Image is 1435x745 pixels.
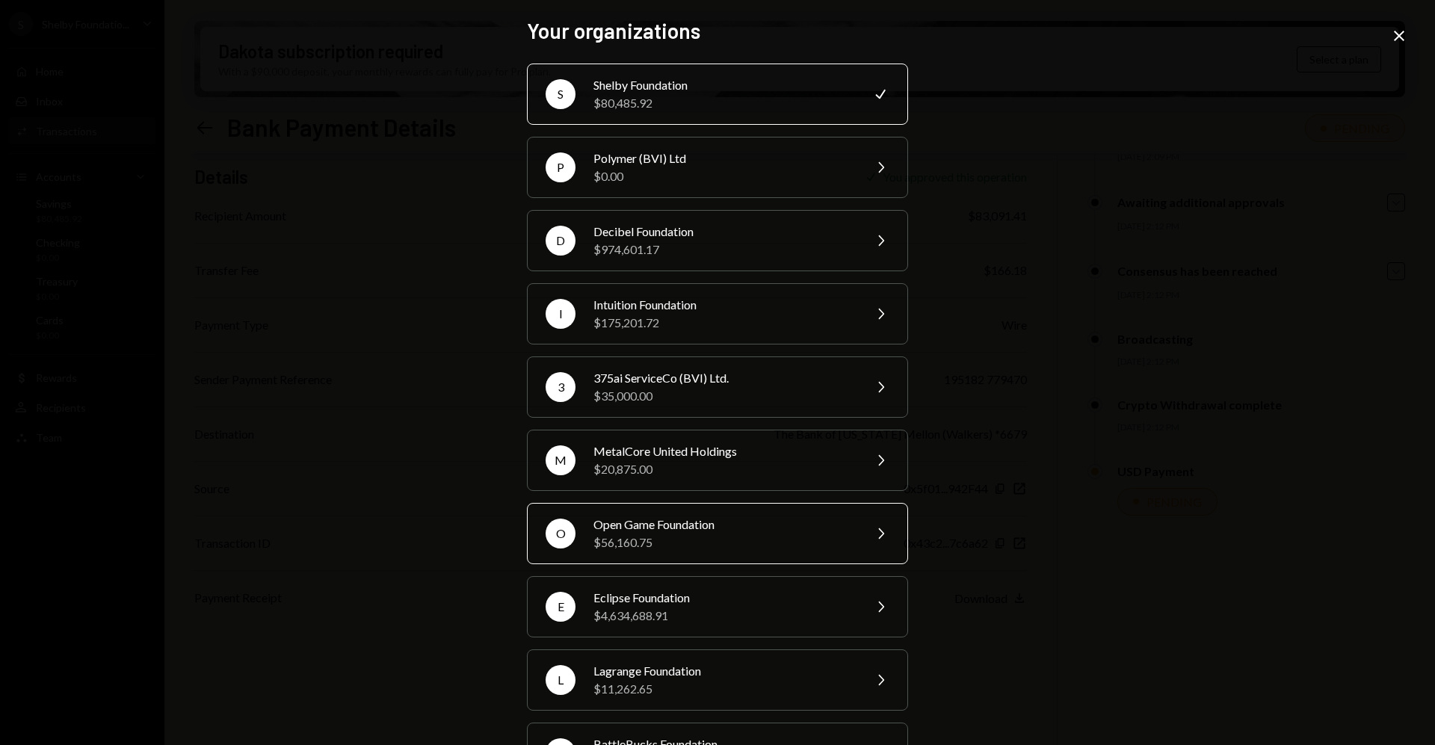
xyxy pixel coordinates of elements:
[593,76,854,94] div: Shelby Foundation
[527,649,908,711] button: LLagrange Foundation$11,262.65
[546,519,575,548] div: O
[593,680,854,698] div: $11,262.65
[527,430,908,491] button: MMetalCore United Holdings$20,875.00
[527,137,908,198] button: PPolymer (BVI) Ltd$0.00
[593,223,854,241] div: Decibel Foundation
[593,589,854,607] div: Eclipse Foundation
[593,296,854,314] div: Intuition Foundation
[593,387,854,405] div: $35,000.00
[546,592,575,622] div: E
[593,516,854,534] div: Open Game Foundation
[593,149,854,167] div: Polymer (BVI) Ltd
[527,64,908,125] button: SShelby Foundation$80,485.92
[527,503,908,564] button: OOpen Game Foundation$56,160.75
[527,576,908,637] button: EEclipse Foundation$4,634,688.91
[593,662,854,680] div: Lagrange Foundation
[527,283,908,344] button: IIntuition Foundation$175,201.72
[593,369,854,387] div: 375ai ServiceCo (BVI) Ltd.
[593,94,854,112] div: $80,485.92
[546,79,575,109] div: S
[546,152,575,182] div: P
[593,607,854,625] div: $4,634,688.91
[546,299,575,329] div: I
[593,167,854,185] div: $0.00
[527,16,908,46] h2: Your organizations
[593,314,854,332] div: $175,201.72
[593,534,854,551] div: $56,160.75
[593,241,854,259] div: $974,601.17
[527,210,908,271] button: DDecibel Foundation$974,601.17
[546,226,575,256] div: D
[593,460,854,478] div: $20,875.00
[546,445,575,475] div: M
[593,442,854,460] div: MetalCore United Holdings
[546,372,575,402] div: 3
[527,356,908,418] button: 3375ai ServiceCo (BVI) Ltd.$35,000.00
[546,665,575,695] div: L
